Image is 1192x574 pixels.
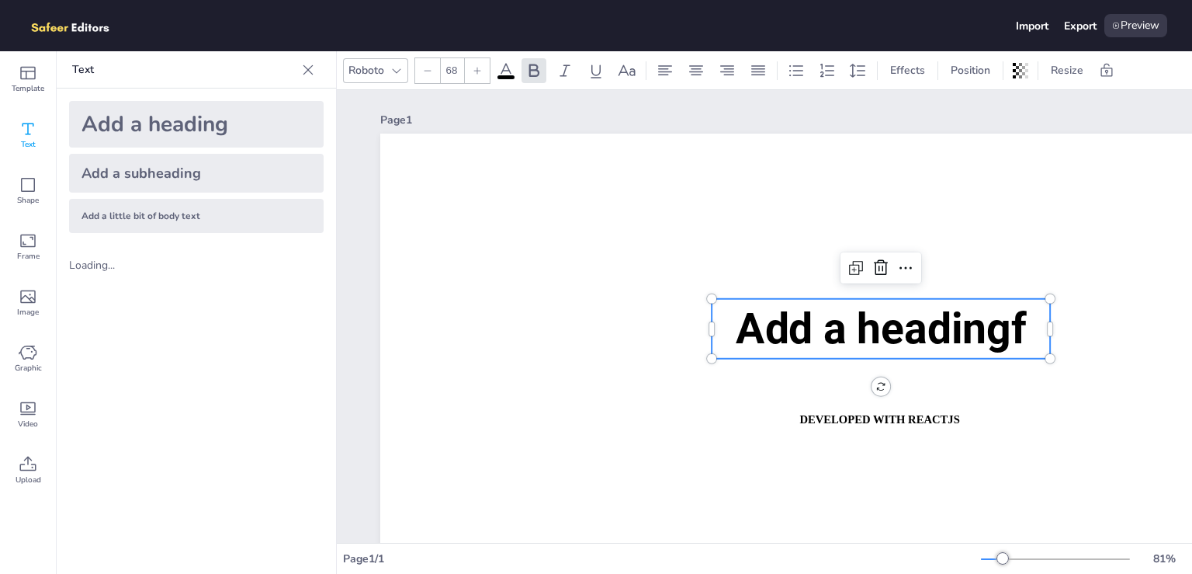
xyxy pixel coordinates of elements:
[21,138,36,151] span: Text
[72,51,296,89] p: Text
[12,82,44,95] span: Template
[948,63,993,78] span: Position
[1016,19,1048,33] div: Import
[17,306,39,318] span: Image
[343,551,981,566] div: Page 1 / 1
[887,63,928,78] span: Effects
[799,413,959,426] strong: DEVELOPED WITH REACTJS
[15,362,42,374] span: Graphic
[69,154,324,193] div: Add a subheading
[17,250,40,263] span: Frame
[1104,14,1167,37] div: Preview
[1048,63,1086,78] span: Resize
[16,474,41,486] span: Upload
[69,101,324,148] div: Add a heading
[18,418,38,430] span: Video
[17,194,39,207] span: Shape
[1064,19,1097,33] div: Export
[736,303,1026,353] span: Add a headingf
[25,14,132,37] img: logo.png
[345,60,387,81] div: Roboto
[69,258,150,273] div: Loading...
[69,199,324,233] div: Add a little bit of body text
[1145,551,1183,566] div: 81 %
